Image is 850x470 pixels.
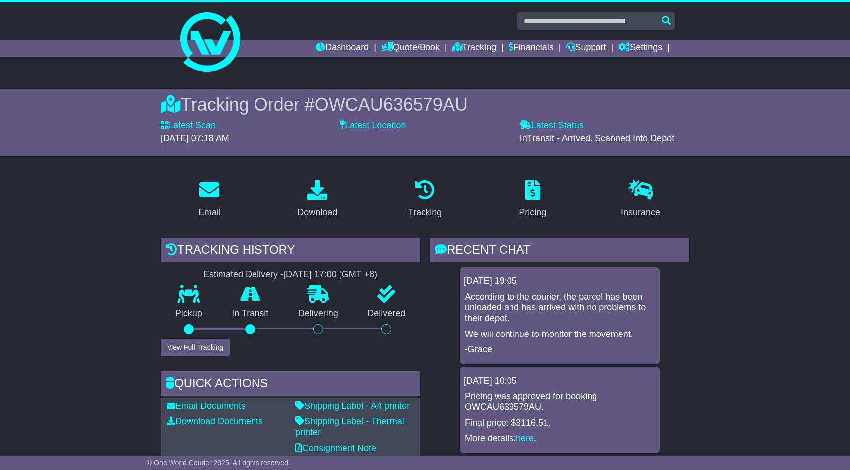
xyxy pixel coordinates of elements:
[520,120,584,131] label: Latest Status
[161,371,420,398] div: Quick Actions
[291,176,343,223] a: Download
[161,339,230,356] button: View Full Tracking
[464,376,656,387] div: [DATE] 10:05
[402,176,448,223] a: Tracking
[516,433,534,443] a: here
[512,176,553,223] a: Pricing
[161,308,217,319] p: Pickup
[295,416,404,437] a: Shipping Label - Thermal printer
[465,292,655,324] p: According to the courier, the parcel has been unloaded and has arrived with no problems to their ...
[381,40,440,57] a: Quote/Book
[167,401,246,411] a: Email Documents
[519,206,546,219] div: Pricing
[520,134,675,143] span: InTransit - Arrived. Scanned Into Depot
[452,40,496,57] a: Tracking
[161,269,420,280] div: Estimated Delivery -
[217,308,284,319] p: In Transit
[161,238,420,265] div: Tracking history
[161,94,689,115] div: Tracking Order #
[340,120,406,131] label: Latest Location
[464,276,656,287] div: [DATE] 19:05
[509,40,554,57] a: Financials
[465,418,655,429] p: Final price: $3116.51.
[295,401,410,411] a: Shipping Label - A4 printer
[614,176,667,223] a: Insurance
[566,40,606,57] a: Support
[315,94,468,115] span: OWCAU636579AU
[316,40,369,57] a: Dashboard
[465,329,655,340] p: We will continue to monitor the movement.
[147,459,290,467] span: © One World Courier 2025. All rights reserved.
[408,206,442,219] div: Tracking
[192,176,227,223] a: Email
[465,344,655,355] p: -Grace
[283,269,377,280] div: [DATE] 17:00 (GMT +8)
[621,206,660,219] div: Insurance
[167,416,263,426] a: Download Documents
[161,134,229,143] span: [DATE] 07:18 AM
[430,238,689,265] div: RECENT CHAT
[283,308,353,319] p: Delivering
[161,120,216,131] label: Latest Scan
[618,40,662,57] a: Settings
[465,391,655,412] p: Pricing was approved for booking OWCAU636579AU.
[198,206,221,219] div: Email
[353,308,421,319] p: Delivered
[297,206,337,219] div: Download
[295,443,376,453] a: Consignment Note
[465,433,655,444] p: More details: .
